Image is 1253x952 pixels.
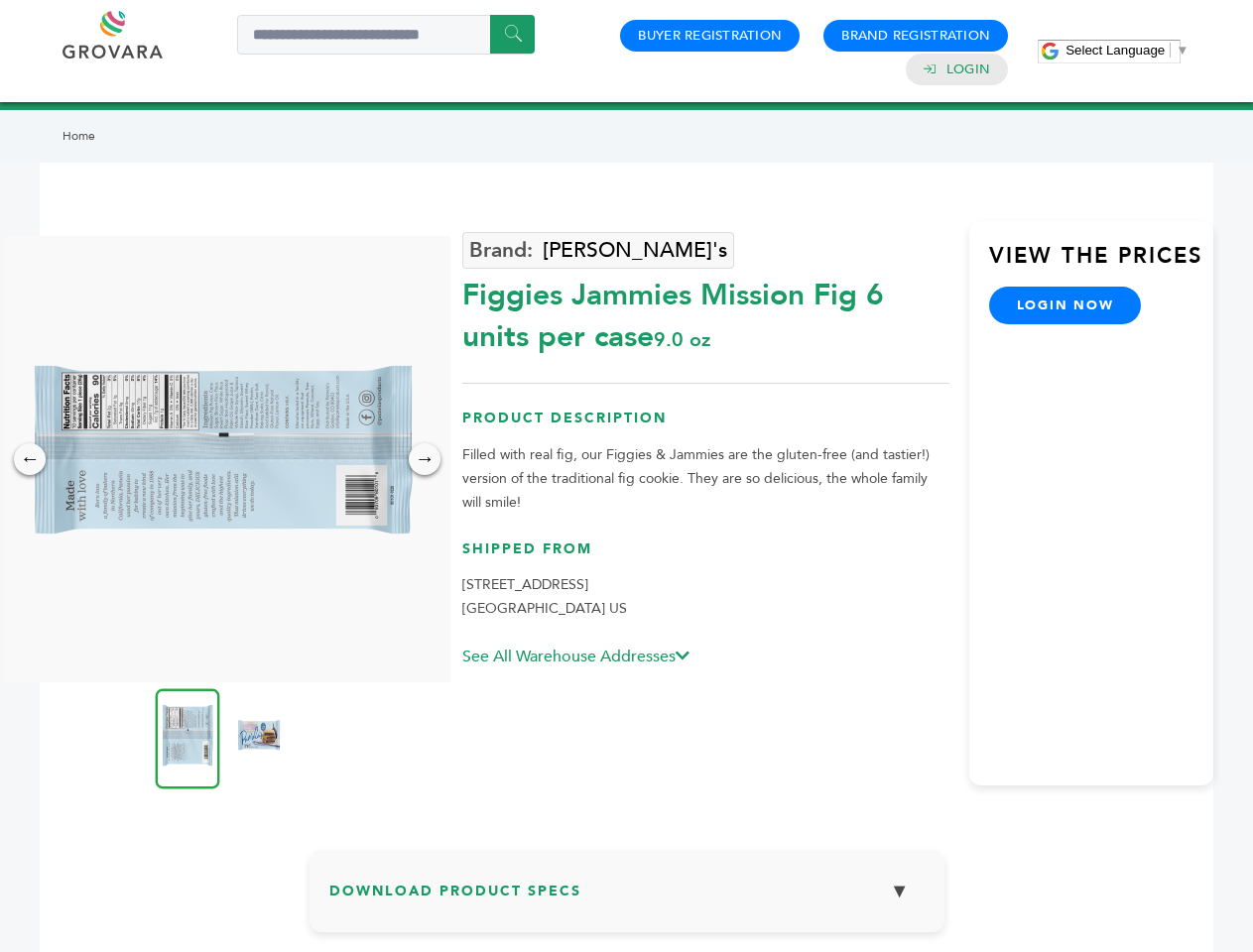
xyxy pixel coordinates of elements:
a: Home [63,128,95,144]
div: Figgies Jammies Mission Fig 6 units per case [462,265,949,358]
input: Search a product or brand... [237,15,535,55]
h3: View the Prices [989,241,1213,287]
h3: Shipped From [462,539,949,574]
button: ▼ [875,870,925,912]
span: 9.0 oz [654,326,710,353]
h3: Product Description [462,409,949,443]
p: Filled with real fig, our Figgies & Jammies are the gluten-free (and tastier!) version of the tra... [462,443,949,515]
a: Login [946,60,990,78]
a: Select Language​ [1065,43,1189,58]
a: See All Warehouse Addresses [462,646,689,667]
img: Figgies & Jammies - Mission Fig 6 units per case 9.0 oz Nutrition Info [156,688,220,788]
a: Buyer Registration [638,27,782,45]
span: ▼ [1176,43,1189,58]
h3: Download Product Specs [329,870,925,927]
a: [PERSON_NAME]'s [462,232,734,269]
a: login now [989,287,1142,324]
span: Select Language [1065,43,1165,58]
img: Figgies & Jammies - Mission Fig 6 units per case 9.0 oz [234,697,284,776]
p: [STREET_ADDRESS] [GEOGRAPHIC_DATA] US [462,573,949,621]
div: → [409,443,440,475]
a: Brand Registration [841,27,990,45]
div: ← [14,443,46,475]
span: ​ [1170,43,1171,58]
